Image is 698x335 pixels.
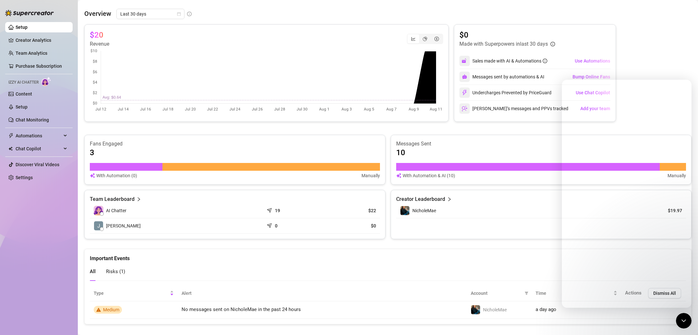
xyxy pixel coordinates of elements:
img: NicholeMae [471,305,480,314]
article: Creator Leaderboard [396,195,445,203]
a: Creator Analytics [16,35,67,45]
article: With Automation & AI (10) [403,172,455,179]
a: Content [16,91,32,97]
span: All [90,269,96,274]
span: right [447,195,452,203]
img: NicholeMae [400,206,409,215]
button: Use Automations [574,56,610,66]
span: warning [96,307,101,312]
article: $0 [326,223,376,229]
article: $22 [326,207,376,214]
img: Chat Copilot [8,146,13,151]
span: Use Automations [575,58,610,64]
span: filter [523,288,530,298]
span: Last 30 days [120,9,181,19]
img: svg%3e [462,106,467,111]
article: 10 [396,147,405,158]
span: Bump Online Fans [573,74,610,79]
span: Automations [16,131,62,141]
span: Medium [103,307,119,312]
span: dollar-circle [434,37,439,41]
div: Sales made with AI & Automations [472,57,547,64]
span: [PERSON_NAME] [106,222,141,229]
img: svg%3e [462,58,467,64]
article: $20 [90,30,103,40]
th: Time [532,285,621,301]
a: Purchase Subscription [16,64,62,69]
img: Jacob Zona [94,221,103,230]
img: izzy-ai-chatter-avatar-DDCN_rTZ.svg [94,206,103,215]
span: pie-chart [423,37,427,41]
a: Setup [16,25,28,30]
img: svg%3e [90,172,95,179]
article: Fans Engaged [90,140,380,147]
article: 19 [275,207,280,214]
div: [PERSON_NAME]’s messages and PPVs tracked [459,103,568,114]
iframe: Intercom live chat [676,313,692,329]
article: Messages Sent [396,140,686,147]
article: With Automation (0) [96,172,137,179]
span: line-chart [411,37,416,41]
span: info-circle [187,12,192,16]
a: Discover Viral Videos [16,162,59,167]
article: Team Leaderboard [90,195,135,203]
span: Risks ( 1 ) [106,269,125,274]
img: AI Chatter [41,77,51,86]
span: No messages sent on NicholeMae in the past 24 hours [182,306,301,312]
span: thunderbolt [8,133,14,138]
img: svg%3e [396,172,401,179]
span: send [267,222,273,228]
img: svg%3e [462,74,467,79]
article: 3 [90,147,94,158]
div: segmented control [407,34,443,44]
th: Alert [178,285,467,301]
a: Settings [16,175,33,180]
th: Type [90,285,178,301]
span: info-circle [543,59,547,63]
span: filter [525,291,528,295]
span: AI Chatter [106,207,126,214]
span: a day ago [536,306,556,312]
button: Bump Online Fans [572,72,610,82]
span: calendar [177,12,181,16]
img: logo-BBDzfeDw.svg [5,10,54,16]
span: Type [94,290,169,297]
span: Izzy AI Chatter [8,79,39,86]
span: right [136,195,141,203]
article: $0 [459,30,555,40]
article: Made with Superpowers in last 30 days [459,40,548,48]
span: Account [471,290,522,297]
span: info-circle [550,42,555,46]
article: Overview [84,9,111,18]
img: svg%3e [462,90,467,96]
span: NicholeMae [483,307,507,312]
article: Manually [361,172,380,179]
article: Revenue [90,40,109,48]
div: Important Events [90,249,686,262]
iframe: Intercom live chat [562,80,692,308]
a: Chat Monitoring [16,117,49,122]
span: send [267,206,273,213]
span: Chat Copilot [16,144,62,154]
span: Time [536,290,612,297]
a: Team Analytics [16,51,47,56]
div: Messages sent by automations & AI [459,72,544,82]
article: 0 [275,223,278,229]
div: Undercharges Prevented by PriceGuard [459,87,551,98]
a: Setup [16,104,28,110]
span: NicholeMae [412,208,436,213]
